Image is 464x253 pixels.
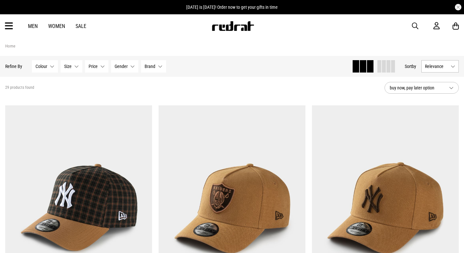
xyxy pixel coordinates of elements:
[5,64,22,69] p: Refine By
[76,23,86,29] a: Sale
[89,64,98,69] span: Price
[35,64,47,69] span: Colour
[32,60,58,73] button: Colour
[412,64,416,69] span: by
[85,60,108,73] button: Price
[115,64,128,69] span: Gender
[141,60,166,73] button: Brand
[111,60,138,73] button: Gender
[390,84,444,92] span: buy now, pay later option
[211,21,254,31] img: Redrat logo
[421,60,459,73] button: Relevance
[48,23,65,29] a: Women
[64,64,72,69] span: Size
[385,82,459,94] button: buy now, pay later option
[425,64,448,69] span: Relevance
[186,5,278,10] span: [DATE] is [DATE]! Order now to get your gifts in time
[5,85,34,90] span: 29 products found
[405,62,416,70] button: Sortby
[145,64,155,69] span: Brand
[61,60,82,73] button: Size
[5,44,15,48] a: Home
[28,23,38,29] a: Men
